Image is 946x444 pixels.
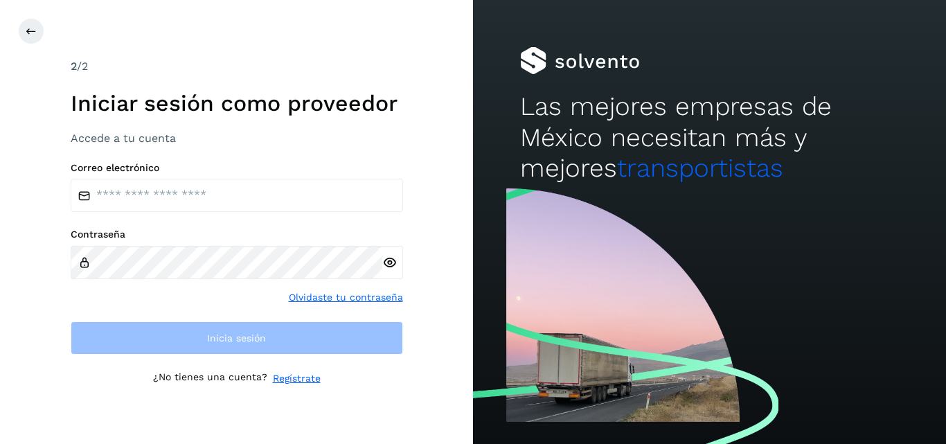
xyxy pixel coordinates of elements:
span: 2 [71,60,77,73]
a: Regístrate [273,371,321,386]
a: Olvidaste tu contraseña [289,290,403,305]
label: Contraseña [71,229,403,240]
div: /2 [71,58,403,75]
h1: Iniciar sesión como proveedor [71,90,403,116]
label: Correo electrónico [71,162,403,174]
button: Inicia sesión [71,321,403,355]
span: Inicia sesión [207,333,266,343]
h2: Las mejores empresas de México necesitan más y mejores [520,91,898,184]
p: ¿No tienes una cuenta? [153,371,267,386]
span: transportistas [617,153,783,183]
h3: Accede a tu cuenta [71,132,403,145]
